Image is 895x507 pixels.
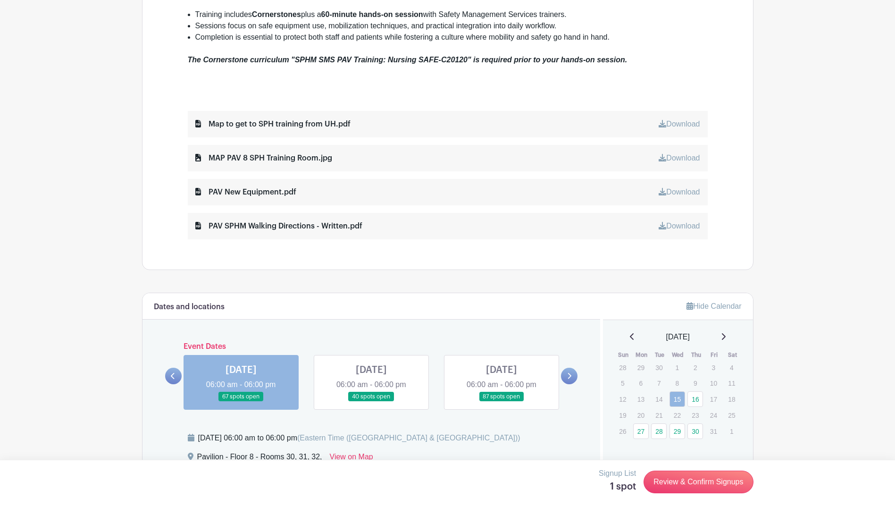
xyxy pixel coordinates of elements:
div: MAP PAV 8 SPH Training Room.jpg [195,152,332,164]
p: 5 [615,376,630,390]
p: 24 [706,408,721,422]
p: 10 [706,376,721,390]
p: 30 [651,360,667,375]
p: 20 [633,408,649,422]
strong: 60-minute hands-on session [321,10,423,18]
th: Thu [687,350,705,360]
p: 23 [687,408,703,422]
p: 9 [687,376,703,390]
h6: Event Dates [182,342,561,351]
th: Tue [651,350,669,360]
a: 27 [633,423,649,439]
p: Signup List [599,468,636,479]
a: 28 [651,423,667,439]
p: 26 [615,424,630,439]
p: 18 [724,392,739,406]
p: 3 [706,360,721,375]
a: Download [659,188,700,196]
strong: Cornerstones [252,10,301,18]
th: Mon [633,350,651,360]
a: Download [659,154,700,162]
a: 16 [687,391,703,407]
th: Sun [614,350,633,360]
a: 30 [687,423,703,439]
p: 28 [615,360,630,375]
p: 29 [633,360,649,375]
a: Download [659,120,700,128]
a: Review & Confirm Signups [644,471,753,493]
p: 14 [651,392,667,406]
li: Training includes plus a with Safety Management Services trainers. [195,9,708,20]
p: 1 [724,424,739,439]
p: 25 [724,408,739,422]
a: Hide Calendar [686,302,741,310]
span: [DATE] [666,331,690,343]
div: Pavilion - Floor 8 - Rooms 30, 31, 32, [197,451,322,466]
p: 7 [651,376,667,390]
p: 21 [651,408,667,422]
p: 19 [615,408,630,422]
p: 31 [706,424,721,439]
a: View on Map [330,451,373,466]
p: 1 [669,360,685,375]
p: 13 [633,392,649,406]
p: 2 [687,360,703,375]
p: 12 [615,392,630,406]
div: Map to get to SPH training from UH.pdf [195,118,351,130]
li: Completion is essential to protect both staff and patients while fostering a culture where mobili... [195,32,708,43]
div: [DATE] 06:00 am to 06:00 pm [198,432,520,444]
div: PAV SPHM Walking Directions - Written.pdf [195,220,362,232]
span: (Eastern Time ([GEOGRAPHIC_DATA] & [GEOGRAPHIC_DATA])) [297,434,520,442]
th: Wed [669,350,687,360]
th: Fri [705,350,724,360]
p: 8 [669,376,685,390]
a: Download [659,222,700,230]
p: 22 [669,408,685,422]
h5: 1 spot [599,481,636,492]
p: 17 [706,392,721,406]
h6: Dates and locations [154,303,225,312]
em: The Cornerstone curriculum "SPHM SMS PAV Training: Nursing SAFE-C20120" is required prior to your... [188,56,627,64]
a: 15 [669,391,685,407]
p: 11 [724,376,739,390]
div: PAV New Equipment.pdf [195,186,296,198]
p: 4 [724,360,739,375]
th: Sat [723,350,742,360]
a: 29 [669,423,685,439]
p: 6 [633,376,649,390]
li: Sessions focus on safe equipment use, mobilization techniques, and practical integration into dai... [195,20,708,32]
